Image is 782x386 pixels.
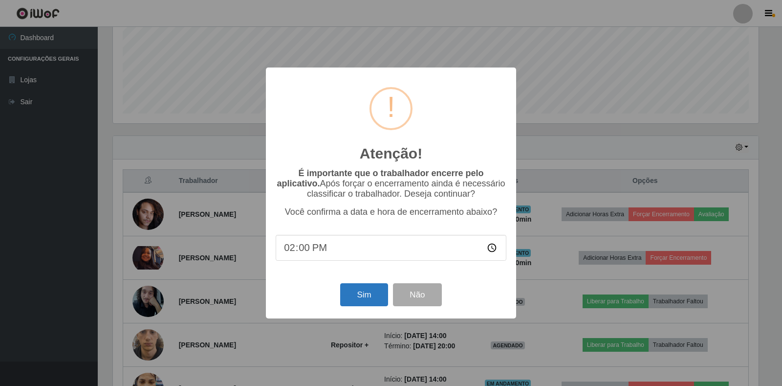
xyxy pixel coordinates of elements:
[276,207,506,217] p: Você confirma a data e hora de encerramento abaixo?
[277,168,483,188] b: É importante que o trabalhador encerre pelo aplicativo.
[340,283,388,306] button: Sim
[276,168,506,199] p: Após forçar o encerramento ainda é necessário classificar o trabalhador. Deseja continuar?
[393,283,441,306] button: Não
[360,145,422,162] h2: Atenção!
